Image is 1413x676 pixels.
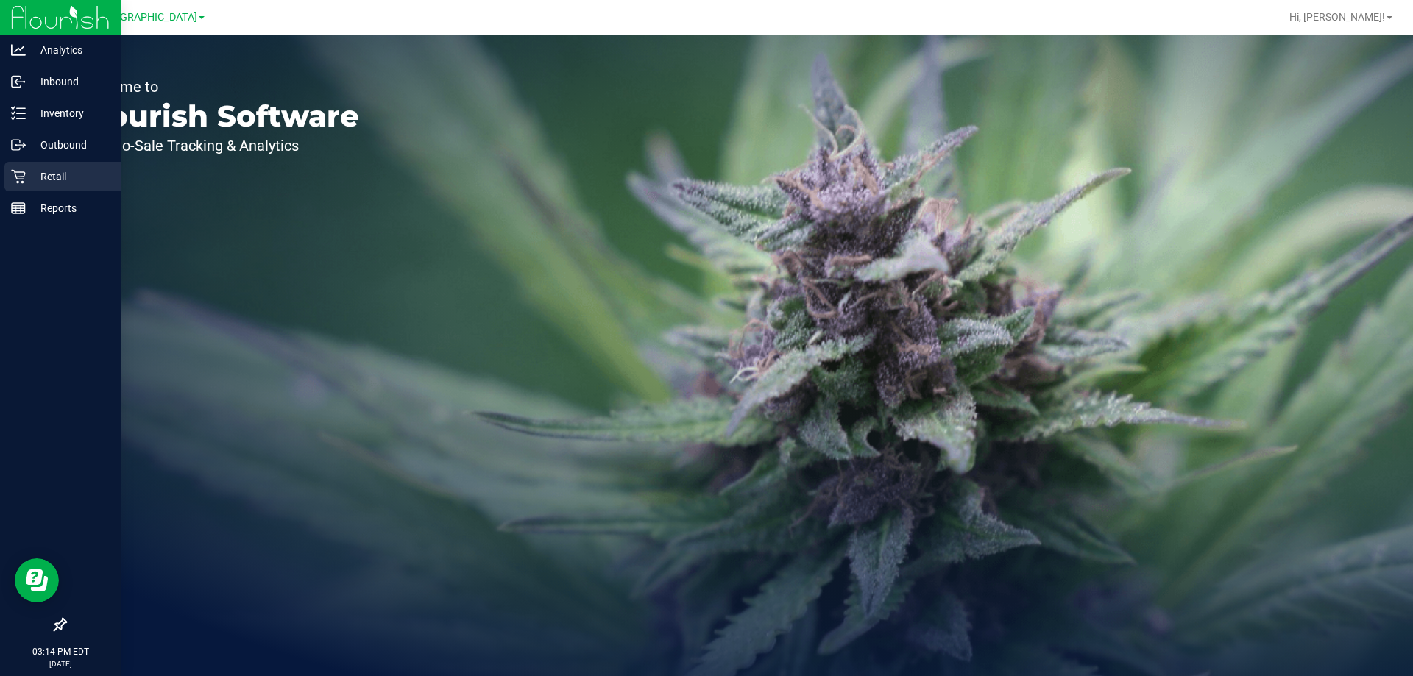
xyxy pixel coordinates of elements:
[26,104,114,122] p: Inventory
[79,102,359,131] p: Flourish Software
[11,43,26,57] inline-svg: Analytics
[26,168,114,185] p: Retail
[11,74,26,89] inline-svg: Inbound
[11,201,26,216] inline-svg: Reports
[11,138,26,152] inline-svg: Outbound
[11,169,26,184] inline-svg: Retail
[11,106,26,121] inline-svg: Inventory
[26,136,114,154] p: Outbound
[79,138,359,153] p: Seed-to-Sale Tracking & Analytics
[1289,11,1385,23] span: Hi, [PERSON_NAME]!
[7,645,114,658] p: 03:14 PM EDT
[15,558,59,602] iframe: Resource center
[26,41,114,59] p: Analytics
[79,79,359,94] p: Welcome to
[7,658,114,669] p: [DATE]
[26,199,114,217] p: Reports
[96,11,197,24] span: [GEOGRAPHIC_DATA]
[26,73,114,90] p: Inbound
